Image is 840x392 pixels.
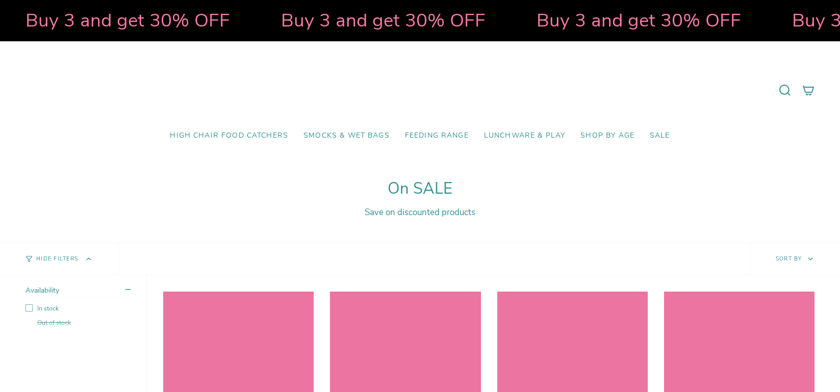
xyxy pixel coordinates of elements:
[170,132,288,140] span: High Chair Food Catchers
[36,256,78,262] span: Hide Filters
[26,304,131,312] label: In stock
[484,132,565,140] span: Lunchware & Play
[580,132,634,140] span: Shop by Age
[26,285,131,298] summary: Availability
[405,132,469,140] span: Feeding Range
[776,255,802,263] span: Sort by
[26,179,814,198] h1: On SALE
[532,8,737,33] strong: Buy 3 and get 30% OFF
[26,206,814,218] div: Save on discounted products
[750,243,840,275] button: Sort by
[397,124,476,148] a: Feeding Range
[21,8,226,33] strong: Buy 3 and get 30% OFF
[476,124,573,148] a: Lunchware & Play
[162,124,296,148] a: High Chair Food Catchers
[26,285,59,295] span: Availability
[303,132,390,140] span: Smocks & Wet Bags
[296,124,397,148] a: Smocks & Wet Bags
[332,57,508,124] a: Mumma’s Little Helpers
[277,8,481,33] strong: Buy 3 and get 30% OFF
[642,124,678,148] a: SALE
[650,132,670,140] span: SALE
[573,124,642,148] a: Shop by Age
